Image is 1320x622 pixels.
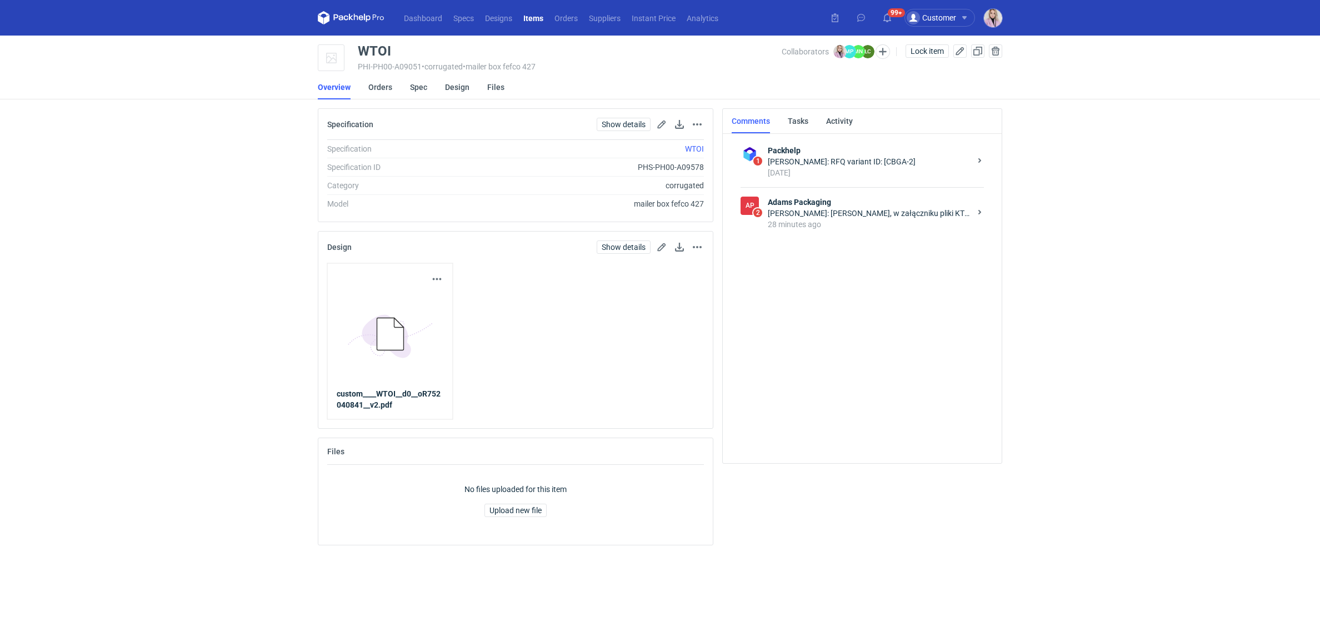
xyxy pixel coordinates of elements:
[691,240,704,254] button: Actions
[358,44,391,58] div: WTOI
[953,44,967,58] button: Edit item
[861,45,874,58] figcaption: ŁC
[741,145,759,163] img: Packhelp
[655,118,668,131] button: Edit spec
[768,156,971,167] div: [PERSON_NAME]: RFQ variant ID: [CBGA-2]
[478,198,704,209] div: mailer box fefco 427
[445,75,469,99] a: Design
[685,144,704,153] a: WTOI
[464,484,567,495] p: No files uploaded for this item
[826,109,853,133] a: Activity
[911,47,944,55] span: Lock item
[989,44,1002,58] button: Delete item
[337,389,441,409] strong: custom____WTOI__d0__oR752040841__v2.pdf
[327,243,352,252] h2: Design
[478,180,704,191] div: corrugated
[984,9,1002,27] img: Klaudia Wiśniewska
[681,11,724,24] a: Analytics
[479,11,518,24] a: Designs
[398,11,448,24] a: Dashboard
[904,9,984,27] button: Customer
[327,162,478,173] div: Specification ID
[327,120,373,129] h2: Specification
[673,118,686,131] button: Download specification
[337,388,444,410] a: custom____WTOI__d0__oR752040841__v2.pdf
[597,240,651,254] a: Show details
[327,447,344,456] h2: Files
[549,11,583,24] a: Orders
[768,208,971,219] div: [PERSON_NAME]: [PERSON_NAME], w załączniku pliki KT 732_15470_G_V1_ZEW KT 732_15470_G_V1_WEW + uw...
[907,11,956,24] div: Customer
[463,62,536,71] span: • mailer box fefco 427
[597,118,651,131] a: Show details
[583,11,626,24] a: Suppliers
[327,180,478,191] div: Category
[741,197,759,215] div: Adams Packaging
[487,75,504,99] a: Files
[484,504,547,517] button: Upload new file
[753,208,762,217] span: 2
[768,197,971,208] strong: Adams Packaging
[753,157,762,165] span: 1
[788,109,808,133] a: Tasks
[318,75,351,99] a: Overview
[489,506,542,514] span: Upload new file
[732,109,770,133] a: Comments
[626,11,681,24] a: Instant Price
[691,118,704,131] button: Actions
[448,11,479,24] a: Specs
[673,240,686,254] button: Download design
[843,45,856,58] figcaption: MP
[327,198,478,209] div: Model
[431,273,444,286] button: Actions
[768,167,971,178] div: [DATE]
[878,9,896,27] button: 99+
[833,45,847,58] img: Klaudia Wiśniewska
[478,162,704,173] div: PHS-PH00-A09578
[768,219,971,230] div: 28 minutes ago
[518,11,549,24] a: Items
[876,44,890,59] button: Edit collaborators
[318,11,384,24] svg: Packhelp Pro
[782,47,829,56] span: Collaborators
[368,75,392,99] a: Orders
[852,45,865,58] figcaption: MN
[971,44,984,58] button: Duplicate Item
[906,44,949,58] button: Lock item
[410,75,427,99] a: Spec
[768,145,971,156] strong: Packhelp
[422,62,463,71] span: • corrugated
[327,143,478,154] div: Specification
[358,62,782,71] div: PHI-PH00-A09051
[741,197,759,215] figcaption: AP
